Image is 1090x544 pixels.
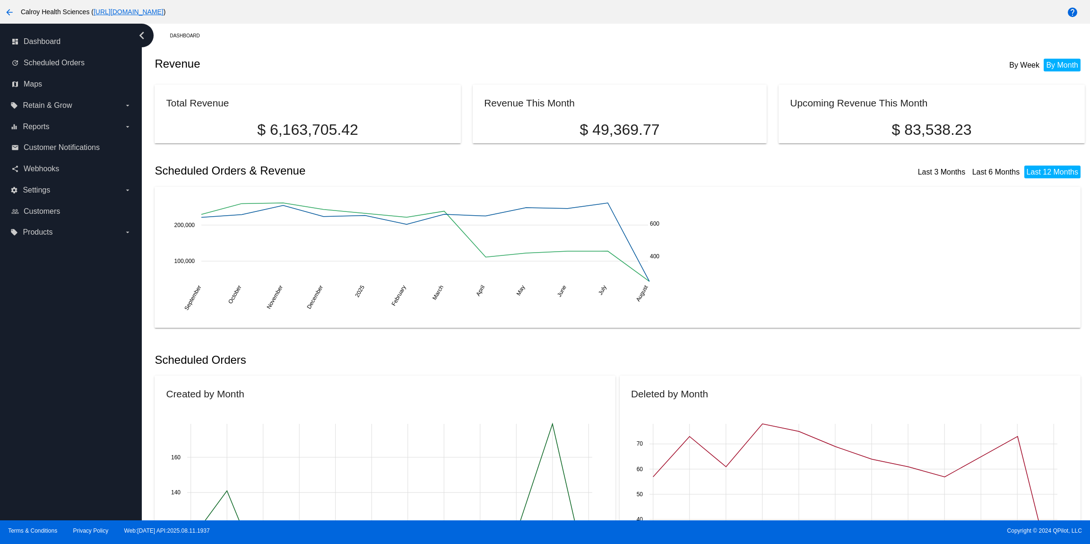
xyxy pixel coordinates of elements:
a: Dashboard [170,28,208,43]
span: Settings [23,186,50,194]
a: Last 6 Months [972,168,1020,176]
span: Copyright © 2024 QPilot, LLC [553,527,1082,534]
h2: Deleted by Month [631,388,708,399]
i: share [11,165,19,173]
span: Reports [23,123,49,131]
i: arrow_drop_down [124,228,131,236]
text: 40 [637,516,643,523]
a: [URL][DOMAIN_NAME] [94,8,164,16]
text: June [556,284,568,298]
i: chevron_left [134,28,149,43]
text: 60 [637,466,643,473]
text: May [515,284,526,297]
i: arrow_drop_down [124,102,131,109]
a: share Webhooks [11,161,131,176]
li: By Week [1007,59,1042,71]
a: dashboard Dashboard [11,34,131,49]
i: arrow_drop_down [124,123,131,131]
span: Webhooks [24,165,59,173]
h2: Revenue This Month [484,97,575,108]
a: email Customer Notifications [11,140,131,155]
text: 160 [171,454,181,461]
h2: Scheduled Orders [155,353,620,367]
i: email [11,144,19,151]
a: people_outline Customers [11,204,131,219]
text: November [266,284,285,310]
i: equalizer [10,123,18,131]
text: 2025 [354,284,366,298]
a: Privacy Policy [73,527,109,534]
li: By Month [1044,59,1081,71]
h2: Created by Month [166,388,244,399]
text: August [635,284,649,303]
h2: Scheduled Orders & Revenue [155,164,620,177]
p: $ 49,369.77 [484,121,755,139]
a: map Maps [11,77,131,92]
text: April [475,284,486,297]
text: December [306,284,325,310]
span: Retain & Grow [23,101,72,110]
text: 50 [637,491,643,498]
a: Last 3 Months [918,168,966,176]
text: 100,000 [174,257,195,264]
text: 70 [637,441,643,447]
mat-icon: help [1067,7,1078,18]
i: settings [10,186,18,194]
i: local_offer [10,102,18,109]
text: 400 [650,253,659,259]
a: Last 12 Months [1027,168,1078,176]
h2: Revenue [155,57,620,70]
mat-icon: arrow_back [4,7,15,18]
text: July [597,284,608,296]
text: 600 [650,220,659,227]
text: March [431,284,445,301]
span: Products [23,228,52,237]
p: $ 6,163,705.42 [166,121,449,139]
i: people_outline [11,208,19,215]
text: February [390,284,407,307]
text: 140 [171,489,181,496]
text: September [183,284,203,311]
a: Terms & Conditions [8,527,57,534]
span: Scheduled Orders [24,59,85,67]
i: local_offer [10,228,18,236]
i: update [11,59,19,67]
h2: Total Revenue [166,97,229,108]
span: Calroy Health Sciences ( ) [21,8,166,16]
i: map [11,80,19,88]
p: $ 83,538.23 [790,121,1073,139]
span: Customer Notifications [24,143,100,152]
span: Customers [24,207,60,216]
text: 200,000 [174,221,195,228]
a: update Scheduled Orders [11,55,131,70]
a: Web:[DATE] API:2025.08.11.1937 [124,527,210,534]
text: October [227,284,242,305]
i: arrow_drop_down [124,186,131,194]
span: Dashboard [24,37,61,46]
span: Maps [24,80,42,88]
i: dashboard [11,38,19,45]
h2: Upcoming Revenue This Month [790,97,927,108]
